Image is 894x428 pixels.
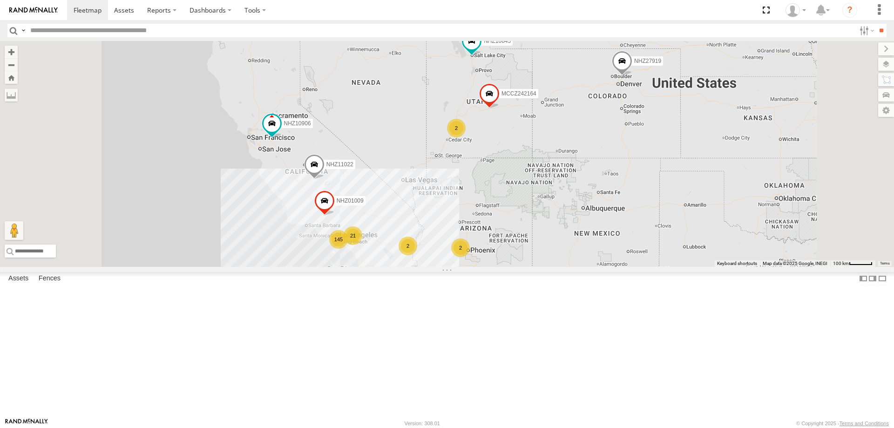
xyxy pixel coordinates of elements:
[484,38,511,44] span: NHZ10845
[5,46,18,58] button: Zoom in
[878,104,894,117] label: Map Settings
[337,197,364,204] span: NHZ01009
[717,260,757,267] button: Keyboard shortcuts
[329,230,348,249] div: 145
[842,3,857,18] i: ?
[34,272,65,285] label: Fences
[5,58,18,71] button: Zoom out
[796,421,889,426] div: © Copyright 2025 -
[5,419,48,428] a: Visit our Website
[830,260,875,267] button: Map Scale: 100 km per 47 pixels
[859,272,868,285] label: Dock Summary Table to the Left
[5,221,23,240] button: Drag Pegman onto the map to open Street View
[4,272,33,285] label: Assets
[856,24,876,37] label: Search Filter Options
[782,3,809,17] div: Zulema McIntosch
[451,238,470,257] div: 2
[284,120,311,127] span: NHZ10906
[833,261,849,266] span: 100 km
[405,421,440,426] div: Version: 308.01
[9,7,58,14] img: rand-logo.svg
[5,88,18,102] label: Measure
[20,24,27,37] label: Search Query
[326,161,353,168] span: NHZ11022
[763,261,827,266] span: Map data ©2025 Google, INEGI
[447,119,466,137] div: 2
[344,226,362,245] div: 21
[840,421,889,426] a: Terms and Conditions
[878,272,887,285] label: Hide Summary Table
[399,237,417,255] div: 2
[5,71,18,84] button: Zoom Home
[501,90,536,97] span: MCCZ242164
[880,262,890,265] a: Terms (opens in new tab)
[868,272,877,285] label: Dock Summary Table to the Right
[634,58,661,64] span: NHZ27919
